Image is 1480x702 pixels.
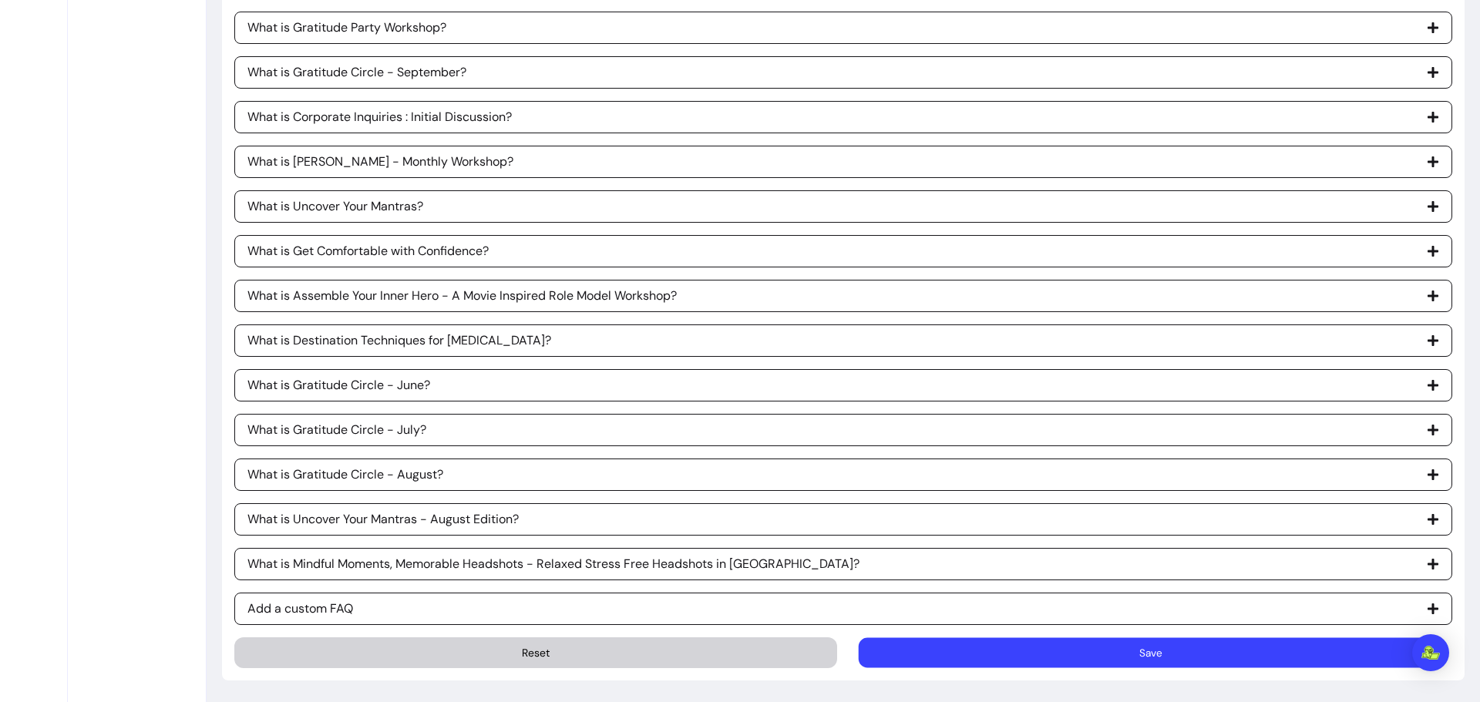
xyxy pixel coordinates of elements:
p: What is [PERSON_NAME] - Monthly Workshop? [247,153,513,171]
p: What is Get Comfortable with Confidence? [247,242,489,260]
p: What is Gratitude Circle - June? [247,376,430,395]
p: What is Gratitude Circle - September? [247,63,466,82]
button: Reset [234,637,837,668]
p: What is Destination Techniques for [MEDICAL_DATA]? [247,331,551,350]
p: What is Gratitude Circle - July? [247,421,426,439]
button: Save [859,638,1444,668]
p: What is Mindful Moments, Memorable Headshots - Relaxed Stress Free Headshots in [GEOGRAPHIC_DATA]? [247,555,859,573]
p: What is Uncover Your Mantras - August Edition? [247,510,519,529]
p: Add a custom FAQ [247,600,353,618]
p: What is Uncover Your Mantras? [247,197,423,216]
p: What is Assemble Your Inner Hero - A Movie Inspired Role Model Workshop? [247,287,677,305]
p: What is Gratitude Circle - August? [247,465,443,484]
p: What is Gratitude Party Workshop? [247,18,446,37]
p: What is Corporate Inquiries : Initial Discussion? [247,108,512,126]
div: Open Intercom Messenger [1412,634,1449,671]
